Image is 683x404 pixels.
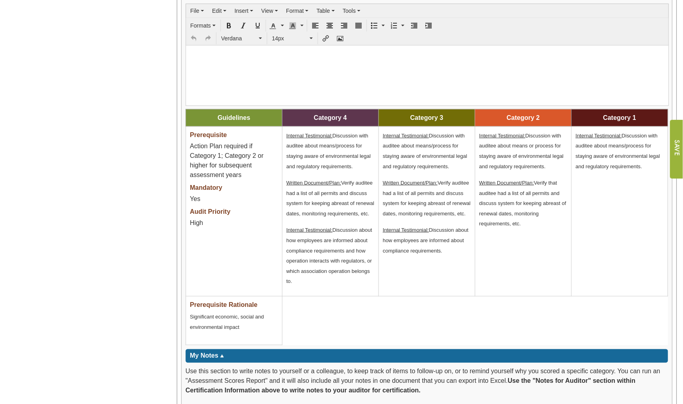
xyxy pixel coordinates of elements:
div: Align left [308,20,322,32]
span: Discussion with auditee about means/process for staying aware of environmental legal and regulato... [576,133,660,169]
div: Bullet list [368,20,387,32]
span: Verify auditee had a list of all permits and discuss system for keeping abreast of renewal dates,... [286,180,375,217]
td: Category 2 [475,109,571,126]
span: My Notes [190,352,218,359]
span: Edit [212,8,222,14]
span: Prerequisite Rationale [190,301,258,308]
div: Insert/edit link [319,32,333,44]
div: Click to toggle my notes information [186,349,668,363]
u: Internal Testimonial: [286,133,332,139]
img: sort_arrow_up.gif [220,355,224,358]
span: View [261,8,273,14]
span: File [190,8,200,14]
span: Action Plan required if Category 1; Category 2 or higher for subsequent assessment years [190,143,264,178]
div: Use this section to write notes to yourself or a colleague, to keep track of items to follow-up o... [186,367,668,400]
div: Italic [236,20,250,32]
span: Insert [234,8,248,14]
div: Numbered list [388,20,407,32]
span: Discussion with auditee about means/process for staying aware of environmental legal and regulato... [383,133,467,169]
span: Verdana [221,34,257,42]
div: Underline [251,20,264,32]
u: Internal Testimonial: [286,227,332,233]
span: Verify that auditee had a list of all permits and discuss system for keeping abreast of renewal d... [479,180,567,227]
span: 14px [272,34,308,42]
u: Internal Testimonial: [479,133,525,139]
div: Decrease indent [407,20,421,32]
div: Redo [201,32,215,44]
span: Formats [190,22,211,29]
div: Bold [222,20,236,32]
span: Discussion about how employees are informed about compliance requirements. [383,227,469,253]
span: Mandatory [190,184,222,191]
span: Audit Priority [190,208,230,215]
iframe: Rich Text Area. Press ALT-F9 for menu. Press ALT-F10 for toolbar. Press ALT-0 for help [186,46,669,105]
td: Category 1 [571,109,668,126]
span: Discussion with auditee about means or process for staying aware of environmental legal and regul... [479,133,564,169]
span: Significant economic, social and environmental impact [190,314,264,330]
div: Align right [337,20,351,32]
div: Background color [287,20,306,32]
u: Internal Testimonial: [576,133,622,139]
span: Guidelines [218,114,250,121]
div: Undo [187,32,200,44]
u: Written Document/Plan: [286,180,341,186]
div: Align center [323,20,336,32]
u: Written Document/Plan: [383,180,438,186]
td: Category 4 [282,109,379,126]
td: Category 3 [379,109,475,126]
span: Prerequisite [190,131,227,138]
span: Table [316,8,330,14]
span: Yes [190,195,200,202]
span: Discussion with auditee about means/process for staying aware of environmental legal and regulato... [286,133,371,169]
span: Tools [343,8,356,14]
div: Justify [352,20,365,32]
u: Internal Testimonial: [383,133,429,139]
span: Format [286,8,304,14]
span: Verify auditee had a list of all permits and discuss system for keeping abreast of renewal dates,... [383,180,471,217]
div: Insert/edit image [334,32,347,44]
div: Text color [267,20,286,32]
div: Font Family [218,32,266,44]
u: Written Document/Plan: [479,180,534,186]
u: Internal Testimonial: [383,227,429,233]
span: High [190,219,203,226]
input: Submit [670,120,683,179]
span: Discussion about how employees are informed about compliance requirements and how operation inter... [286,227,372,284]
div: Font Sizes [268,32,316,44]
div: Increase indent [422,20,435,32]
